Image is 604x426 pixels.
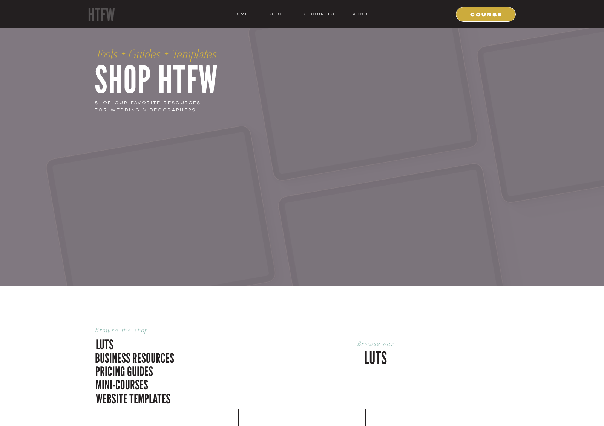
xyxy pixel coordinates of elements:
a: resources [300,11,335,17]
a: website templates [96,389,172,405]
a: pricing guides [95,362,192,378]
p: Tools + Guides + Templates [95,48,291,62]
a: HOME [233,11,248,17]
a: COURSE [461,11,512,17]
p: Browse the shop [95,326,210,335]
a: ABOUT [352,11,371,17]
a: business resources [95,349,183,365]
a: mini-courses [95,376,181,391]
p: LUTS [256,346,495,368]
a: luts [96,335,172,351]
h1: Shop HTFW [95,53,297,96]
p: Browse our [256,340,495,349]
p: shop our favorite resources for wedding videographers [95,99,215,114]
a: shop [263,11,293,17]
